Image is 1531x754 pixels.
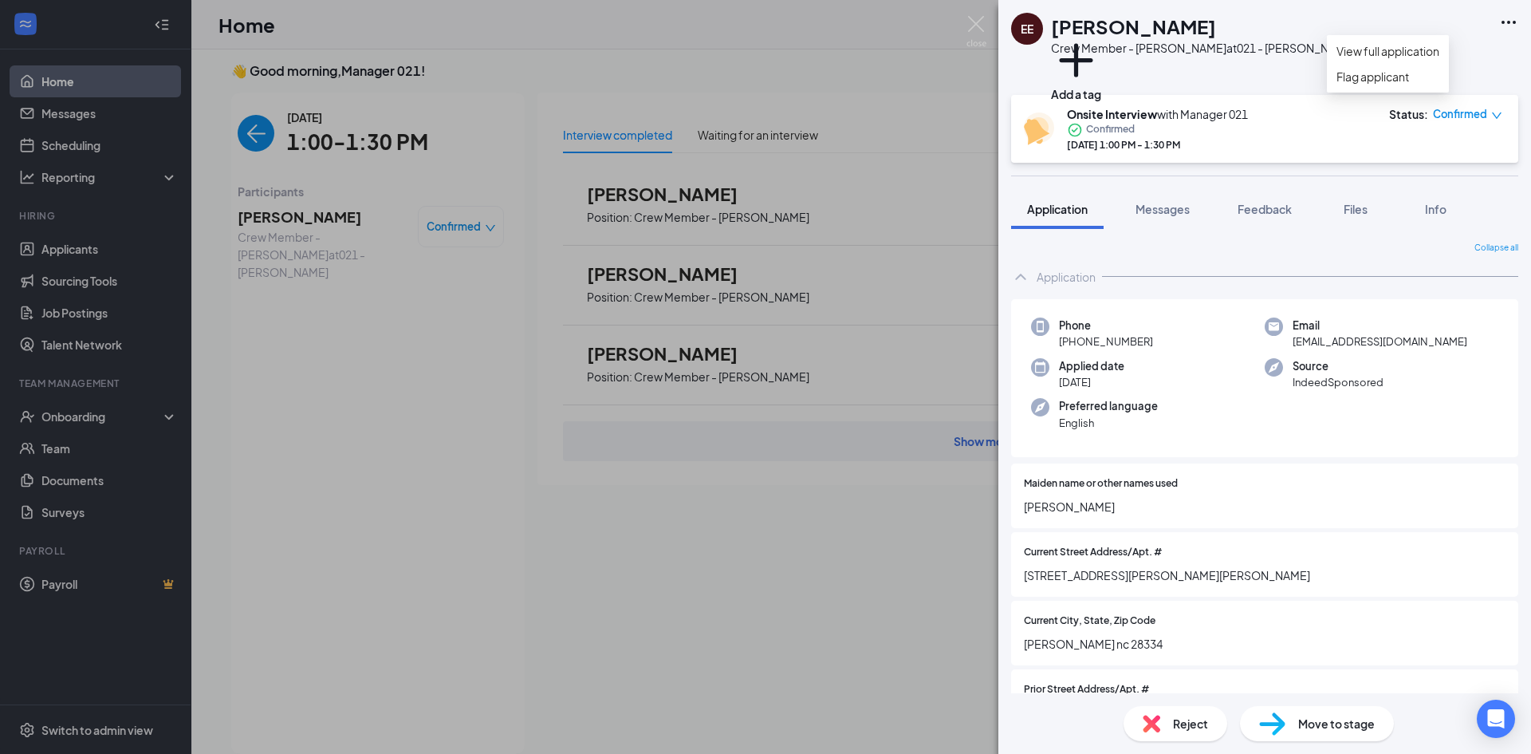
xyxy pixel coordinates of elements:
[1298,715,1375,732] span: Move to stage
[1027,202,1088,216] span: Application
[1024,545,1162,560] span: Current Street Address/Apt. #
[1037,269,1096,285] div: Application
[1059,318,1153,334] span: Phone
[1293,334,1467,349] span: [EMAIL_ADDRESS][DOMAIN_NAME]
[1051,35,1101,103] button: PlusAdd a tag
[1067,122,1083,138] svg: CheckmarkCircle
[1051,13,1216,40] h1: [PERSON_NAME]
[1293,374,1383,390] span: IndeedSponsored
[1051,40,1356,56] div: Crew Member - [PERSON_NAME] at 021 - [PERSON_NAME]
[1067,138,1248,152] div: [DATE] 1:00 PM - 1:30 PM
[1425,202,1446,216] span: Info
[1477,700,1515,738] div: Open Intercom Messenger
[1024,476,1178,491] span: Maiden name or other names used
[1389,106,1428,122] div: Status :
[1021,21,1033,37] div: EE
[1067,107,1157,121] b: Onsite Interview
[1491,110,1502,121] span: down
[1067,106,1248,122] div: with Manager 021
[1059,415,1158,431] span: English
[1051,35,1101,85] svg: Plus
[1135,202,1190,216] span: Messages
[1024,498,1505,515] span: [PERSON_NAME]
[1024,614,1155,629] span: Current City, State, Zip Code
[1173,715,1208,732] span: Reject
[1474,242,1518,255] span: Collapse all
[1336,42,1439,60] a: View full application
[1059,374,1124,390] span: [DATE]
[1344,202,1368,216] span: Files
[1059,358,1124,374] span: Applied date
[1238,202,1292,216] span: Feedback
[1433,106,1487,122] span: Confirmed
[1024,635,1505,653] span: [PERSON_NAME] nc 28334
[1011,267,1030,286] svg: ChevronUp
[1024,566,1505,584] span: [STREET_ADDRESS][PERSON_NAME][PERSON_NAME]
[1293,318,1467,334] span: Email
[1293,358,1383,374] span: Source
[1086,122,1135,138] span: Confirmed
[1059,334,1153,349] span: [PHONE_NUMBER]
[1024,682,1149,697] span: Prior Street Address/Apt. #
[1059,398,1158,414] span: Preferred language
[1499,13,1518,32] svg: Ellipses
